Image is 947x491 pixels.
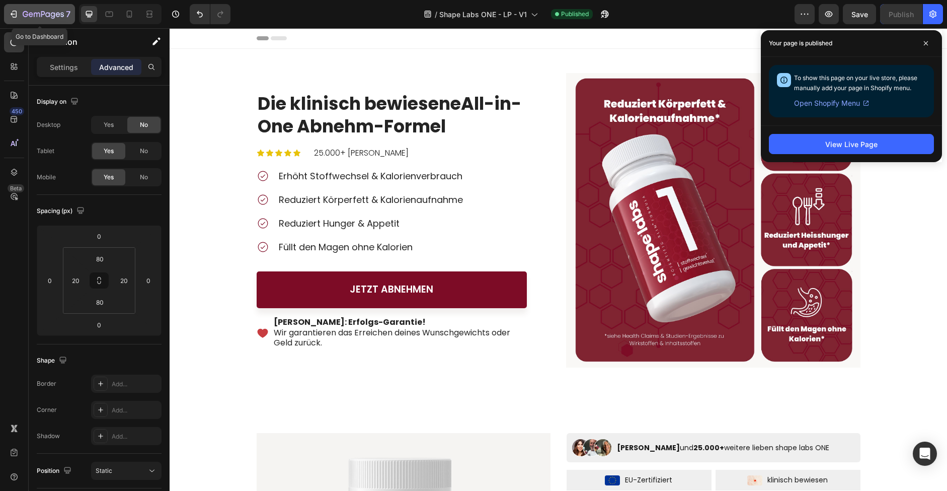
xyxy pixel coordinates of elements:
[141,273,156,288] input: 0
[104,147,114,156] span: Yes
[90,251,110,266] input: 80px
[843,4,876,24] button: Save
[439,9,527,20] span: Shape Labs ONE - LP - V1
[112,380,159,389] div: Add...
[4,4,75,24] button: 7
[96,467,112,474] span: Static
[435,9,437,20] span: /
[851,10,868,19] span: Save
[104,288,256,300] strong: [PERSON_NAME]: Erfolgs-Garantie!
[104,300,356,321] p: Wir garantieren das Erreichen deines Wunschgewichts oder Geld zurück.
[90,295,110,310] input: 80px
[140,120,148,129] span: No
[880,4,922,24] button: Publish
[104,173,114,182] span: Yes
[794,97,860,109] span: Open Shopify Menu
[524,414,555,425] strong: 25.000+
[10,107,24,115] div: 450
[37,379,56,388] div: Border
[447,414,510,425] strong: [PERSON_NAME]
[435,447,450,457] img: Flag_of_Europe.svg_1.png
[37,204,87,218] div: Spacing (px)
[50,62,78,73] p: Settings
[913,442,937,466] div: Open Intercom Messenger
[42,273,57,288] input: 0
[180,255,264,268] p: JETZT ABNEHMEN
[66,8,70,20] p: 7
[561,10,589,19] span: Published
[578,447,593,457] img: gempages_547010314898506571-126996a7-41fc-4d8f-8cfe-33acf98e6bfc.png
[37,432,60,441] div: Shadow
[397,45,691,339] img: gempages_547010314898506571-c8c3181a-604a-4fa2-a6fc-fee9e6ecf8e4.jpg
[112,406,159,415] div: Add...
[116,273,131,288] input: 20px
[794,74,917,92] span: To show this page on your live store, please manually add your page in Shopify menu.
[402,410,442,429] img: gempages_547010314898506571-bedeeba9-5fee-4948-b13f-922410e76007.png
[112,432,159,441] div: Add...
[37,405,57,414] div: Corner
[91,462,162,480] button: Static
[8,184,24,192] div: Beta
[37,120,60,129] div: Desktop
[89,229,109,244] input: 0
[769,38,832,48] p: Your page is published
[825,139,878,150] div: View Live Page
[37,95,81,109] div: Display on
[769,134,934,154] button: View Live Page
[99,62,133,73] p: Advanced
[68,273,83,288] input: 20px
[37,464,73,478] div: Position
[89,317,109,332] input: 0
[455,447,503,457] p: EU-Zertifiziert
[37,147,54,156] div: Tablet
[37,354,69,368] div: Shape
[140,173,148,182] span: No
[49,36,131,48] p: Section
[104,120,114,129] span: Yes
[140,147,148,156] span: No
[170,28,947,491] iframe: Design area
[889,9,914,20] div: Publish
[447,414,660,425] p: und weitere lieben shape labs ONE
[37,173,56,182] div: Mobile
[190,4,230,24] div: Undo/Redo
[598,447,658,457] p: klinisch bewiesen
